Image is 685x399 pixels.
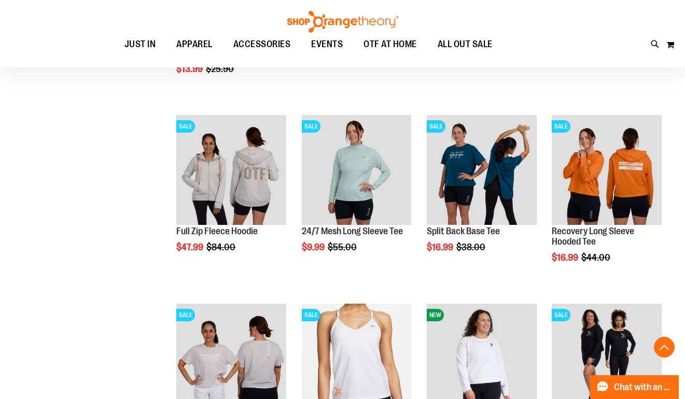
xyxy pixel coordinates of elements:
span: JUST IN [124,33,156,56]
span: APPAREL [176,33,213,56]
span: $38.00 [456,242,487,252]
img: 24/7 Mesh Long Sleeve Tee [302,115,412,225]
span: $9.99 [302,242,326,252]
span: $16.99 [427,242,455,252]
span: $55.00 [328,242,358,252]
span: $13.99 [176,64,204,74]
span: SALE [552,120,570,133]
span: SALE [552,309,570,321]
span: SALE [302,309,320,321]
span: SALE [427,120,445,133]
a: Main Image of 1457091SALE [176,115,286,226]
span: ACCESSORIES [233,33,291,56]
div: product [547,110,667,289]
a: Split Back Base Tee [427,226,500,236]
a: Split Back Base TeeSALE [427,115,537,226]
span: $47.99 [176,242,205,252]
div: product [297,110,417,278]
a: Main Image of Recovery Long Sleeve Hooded TeeSALE [552,115,662,226]
span: SALE [176,309,195,321]
img: Split Back Base Tee [427,115,537,225]
a: Recovery Long Sleeve Hooded Tee [552,226,634,247]
span: $16.99 [552,252,580,263]
div: product [171,110,291,278]
span: $84.00 [206,242,237,252]
span: SALE [176,120,195,133]
div: product [422,110,542,278]
a: Full Zip Fleece Hoodie [176,226,258,236]
button: Chat with an Expert [590,375,679,399]
img: Main Image of Recovery Long Sleeve Hooded Tee [552,115,662,225]
a: 24/7 Mesh Long Sleeve TeeSALE [302,115,412,226]
span: OTF AT HOME [364,33,417,56]
img: Main Image of 1457091 [176,115,286,225]
span: $44.00 [581,252,612,263]
span: SALE [302,120,320,133]
span: ALL OUT SALE [438,33,493,56]
span: $25.90 [206,64,235,74]
a: 24/7 Mesh Long Sleeve Tee [302,226,403,236]
span: EVENTS [311,33,343,56]
span: Chat with an Expert [614,382,673,392]
img: Shop Orangetheory [286,11,400,33]
span: NEW [427,309,444,321]
button: Back To Top [654,337,675,358]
